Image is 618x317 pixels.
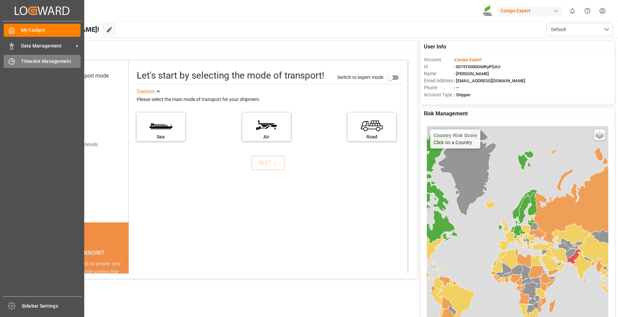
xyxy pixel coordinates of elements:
span: Timeslot Management [21,58,81,65]
span: Sidebar Settings [22,303,82,310]
span: Compo Expert [455,57,482,62]
button: show 0 new notifications [565,3,580,18]
button: NEXT [251,155,285,170]
div: Air [246,133,287,140]
div: NEXT [258,159,278,167]
div: Please select the main mode of transport for your shipment. [137,96,403,104]
a: Timeslot Management [4,55,81,68]
span: Default [551,26,566,33]
h4: Country Risk Score [434,133,477,138]
span: : — [454,85,459,90]
span: : [454,57,482,62]
span: Account [424,56,454,63]
span: My Cockpit [21,27,81,34]
span: Risk Management [424,110,468,118]
button: next slide / item [119,260,129,316]
div: Sea [140,133,182,140]
span: Id [424,63,454,70]
div: Compo Expert [498,6,562,16]
span: Switch to expert mode [337,74,383,80]
span: : 0019Y000004dKyPQAU [454,64,501,69]
div: See less [137,88,155,96]
a: My Cockpit [4,24,81,37]
span: : [PERSON_NAME] [454,71,489,76]
div: Click on a Country [434,133,477,145]
span: Data Management [21,42,74,49]
div: Select transport mode [57,72,109,80]
button: Compo Expert [498,4,565,17]
img: Screenshot%202023-09-29%20at%2010.02.21.png_1712312052.png [483,5,493,17]
span: : [EMAIL_ADDRESS][DOMAIN_NAME] [454,78,525,83]
span: : Shipper [454,92,471,97]
span: Phone [424,84,454,91]
span: User Info [424,43,446,51]
span: Name [424,70,454,77]
div: Let's start by selecting the mode of transport! [137,69,324,83]
div: Road [351,133,393,140]
a: Layers [594,129,605,140]
button: Help Center [580,3,595,18]
span: Email Address [424,77,454,84]
button: open menu [546,23,613,36]
span: Account Type [424,91,454,98]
